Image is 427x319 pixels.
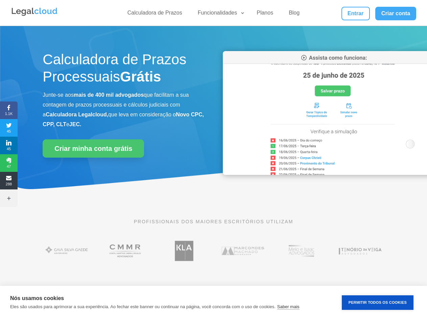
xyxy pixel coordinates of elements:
[11,7,58,17] img: Legalcloud Logo
[277,304,300,310] a: Saber mais
[277,237,326,264] img: Profissionais do escritório Melo e Isaac Advogados utilizam a Legalcloud
[43,51,204,89] h1: Calculadora de Prazos Processuais
[285,9,304,19] a: Blog
[336,237,384,264] img: Tenório da Veiga Advogados
[194,9,245,19] a: Funcionalidades
[375,7,417,20] a: Criar conta
[69,121,81,127] b: JEC.
[101,237,150,264] img: Costa Martins Meira Rinaldi Advogados
[253,9,277,19] a: Planos
[341,7,370,20] a: Entrar
[43,112,204,127] b: Novo CPC, CPP, CLT
[11,12,58,18] a: Logo da Legalcloud
[120,69,161,85] strong: Grátis
[46,112,108,117] b: Calculadora Legalcloud,
[43,218,384,225] p: PROFISSIONAIS DOS MAIORES ESCRITÓRIOS UTILIZAM
[43,90,204,129] p: Junte-se aos que facilitam a sua contagem de prazos processuais e cálculos judiciais com a que le...
[43,139,144,158] a: Criar minha conta grátis
[342,295,413,310] button: Permitir Todos os Cookies
[10,304,276,309] p: Eles são usados para aprimorar a sua experiência. Ao fechar este banner ou continuar na página, v...
[74,92,144,98] b: mais de 400 mil advogados
[219,237,267,264] img: Marcondes Machado Advogados utilizam a Legalcloud
[43,237,91,264] img: Gaia Silva Gaede Advogados Associados
[160,237,208,264] img: Koury Lopes Advogados
[10,295,64,301] strong: Nós usamos cookies
[123,9,186,19] a: Calculadora de Prazos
